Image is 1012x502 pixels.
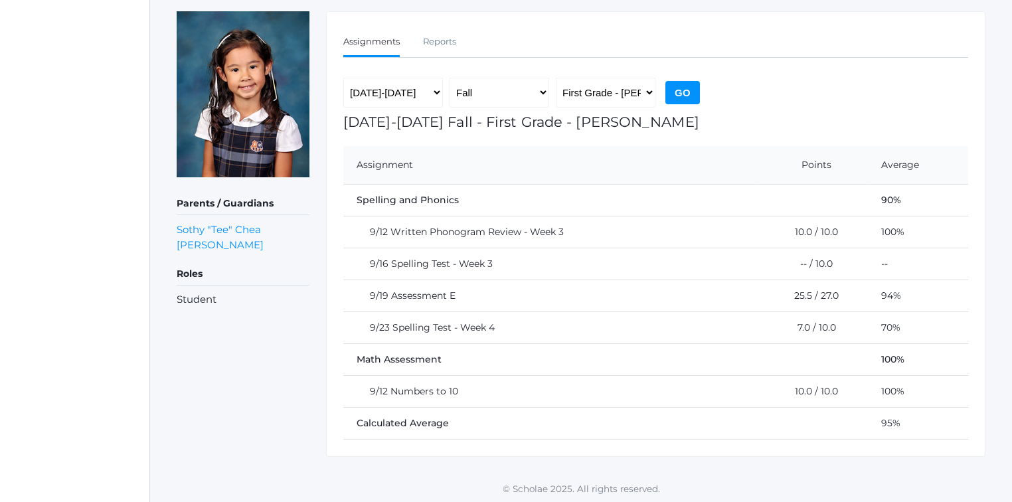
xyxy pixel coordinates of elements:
th: Assignment [343,146,756,185]
td: 70% [868,311,968,343]
td: 100% [868,375,968,407]
td: 94% [868,280,968,311]
td: 7.0 / 10.0 [756,311,868,343]
li: Student [177,292,309,307]
td: 9/12 Written Phonogram Review - Week 3 [343,216,756,248]
td: 90% [868,184,968,216]
h5: Roles [177,263,309,286]
h1: [DATE]-[DATE] Fall - First Grade - [PERSON_NAME] [343,114,968,129]
td: Calculated Average [343,407,868,439]
td: 95% [868,407,968,439]
td: 9/16 Spelling Test - Week 3 [343,248,756,280]
td: 10.0 / 10.0 [756,216,868,248]
td: 25.5 / 27.0 [756,280,868,311]
h5: Parents / Guardians [177,193,309,215]
td: -- / 10.0 [756,248,868,280]
td: 9/23 Spelling Test - Week 4 [343,311,756,343]
td: 9/19 Assessment E [343,280,756,311]
a: Reports [423,29,456,55]
td: 10.0 / 10.0 [756,375,868,407]
input: Go [665,81,700,104]
a: Assignments [343,29,400,57]
a: Sothy "Tee" Chea [177,222,261,237]
a: [PERSON_NAME] [177,237,264,252]
p: © Scholae 2025. All rights reserved. [150,482,1012,495]
td: 9/12 Numbers to 10 [343,375,756,407]
th: Average [868,146,968,185]
td: -- [868,248,968,280]
td: 100% [868,216,968,248]
th: Points [756,146,868,185]
span: Math Assessment [357,353,442,365]
td: 100% [868,343,968,375]
img: Whitney Chea [177,11,309,177]
span: Spelling and Phonics [357,194,459,206]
